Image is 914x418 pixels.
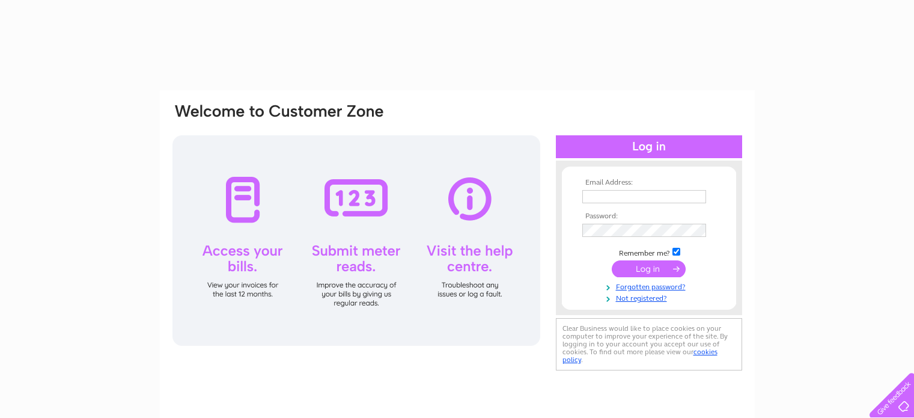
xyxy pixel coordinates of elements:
div: Clear Business would like to place cookies on your computer to improve your experience of the sit... [556,318,742,370]
input: Submit [612,260,686,277]
th: Email Address: [579,179,719,187]
td: Remember me? [579,246,719,258]
th: Password: [579,212,719,221]
a: Forgotten password? [582,280,719,292]
a: Not registered? [582,292,719,303]
a: cookies policy [562,348,717,364]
